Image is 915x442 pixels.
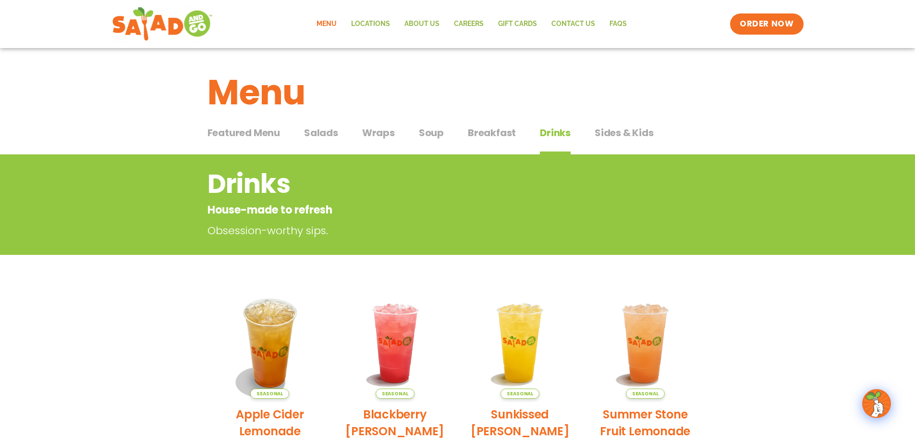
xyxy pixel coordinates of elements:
[207,164,631,203] h2: Drinks
[447,13,491,35] a: Careers
[590,288,701,399] img: Product photo for Summer Stone Fruit Lemonade
[344,13,397,35] a: Locations
[730,13,803,35] a: ORDER NOW
[250,389,289,399] span: Seasonal
[376,389,415,399] span: Seasonal
[740,18,793,30] span: ORDER NOW
[465,406,576,440] h2: Sunkissed [PERSON_NAME]
[397,13,447,35] a: About Us
[863,390,890,417] img: wpChatIcon
[215,406,326,440] h2: Apple Cider Lemonade
[309,13,344,35] a: Menu
[112,5,213,43] img: new-SAG-logo-768×292
[207,126,280,140] span: Featured Menu
[491,13,544,35] a: GIFT CARDS
[207,223,635,239] p: Obsession-worthy sips.
[207,202,631,218] p: House-made to refresh
[465,288,576,399] img: Product photo for Sunkissed Yuzu Lemonade
[309,13,634,35] nav: Menu
[419,126,444,140] span: Soup
[215,288,326,399] img: Product photo for Apple Cider Lemonade
[590,406,701,440] h2: Summer Stone Fruit Lemonade
[468,126,516,140] span: Breakfast
[540,126,571,140] span: Drinks
[207,66,708,118] h1: Menu
[500,389,539,399] span: Seasonal
[207,122,708,155] div: Tabbed content
[602,13,634,35] a: FAQs
[626,389,665,399] span: Seasonal
[304,126,338,140] span: Salads
[340,288,451,399] img: Product photo for Blackberry Bramble Lemonade
[595,126,654,140] span: Sides & Kids
[362,126,395,140] span: Wraps
[544,13,602,35] a: Contact Us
